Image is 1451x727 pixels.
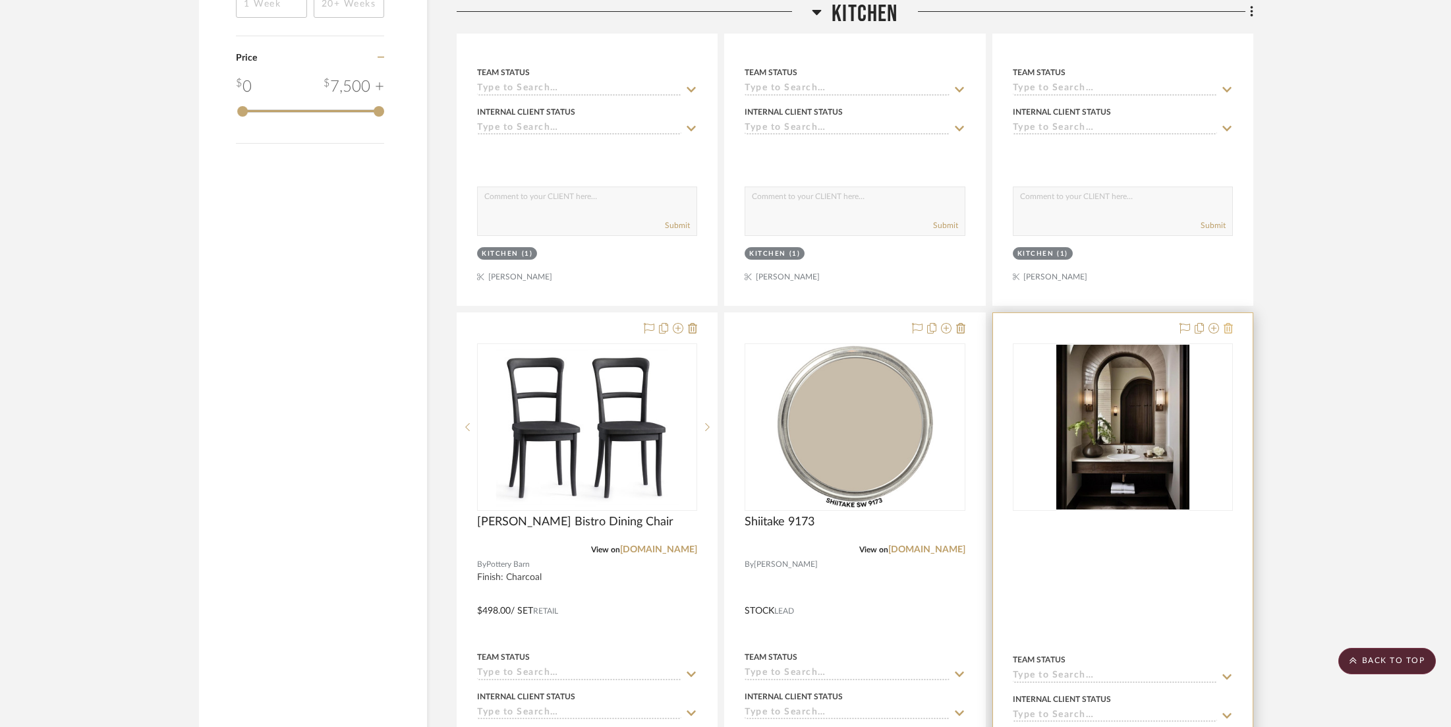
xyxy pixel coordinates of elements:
[745,668,949,680] input: Type to Search…
[620,545,697,554] a: [DOMAIN_NAME]
[745,558,754,571] span: By
[1013,83,1217,96] input: Type to Search…
[1013,693,1111,705] div: Internal Client Status
[477,83,681,96] input: Type to Search…
[789,249,801,259] div: (1)
[1013,67,1066,78] div: Team Status
[477,558,486,571] span: By
[478,344,697,510] div: 0
[745,651,797,663] div: Team Status
[665,219,690,231] button: Submit
[933,219,958,231] button: Submit
[776,345,934,509] img: Shiitake 9173
[1057,249,1068,259] div: (1)
[1013,654,1066,666] div: Team Status
[477,67,530,78] div: Team Status
[1013,710,1217,722] input: Type to Search…
[745,691,843,703] div: Internal Client Status
[1017,249,1054,259] div: Kitchen
[1013,344,1232,510] div: 0
[1013,106,1111,118] div: Internal Client Status
[591,546,620,554] span: View on
[754,558,818,571] span: [PERSON_NAME]
[477,515,673,529] span: [PERSON_NAME] Bistro Dining Chair
[745,707,949,720] input: Type to Search…
[236,75,252,99] div: 0
[486,558,530,571] span: Pottery Barn
[745,106,843,118] div: Internal Client Status
[745,515,814,529] span: Shiitake 9173
[745,67,797,78] div: Team Status
[859,546,888,554] span: View on
[1338,648,1436,674] scroll-to-top-button: BACK TO TOP
[236,53,257,63] span: Price
[477,691,575,703] div: Internal Client Status
[324,75,384,99] div: 7,500 +
[477,668,681,680] input: Type to Search…
[745,123,949,135] input: Type to Search…
[477,707,681,720] input: Type to Search…
[477,123,681,135] input: Type to Search…
[1056,345,1189,509] img: null
[482,249,519,259] div: Kitchen
[477,651,530,663] div: Team Status
[496,345,679,509] img: Cline Bistro Dining Chair
[745,344,964,510] div: 0
[888,545,965,554] a: [DOMAIN_NAME]
[477,106,575,118] div: Internal Client Status
[745,83,949,96] input: Type to Search…
[1013,670,1217,683] input: Type to Search…
[522,249,533,259] div: (1)
[1201,219,1226,231] button: Submit
[749,249,786,259] div: Kitchen
[1013,123,1217,135] input: Type to Search…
